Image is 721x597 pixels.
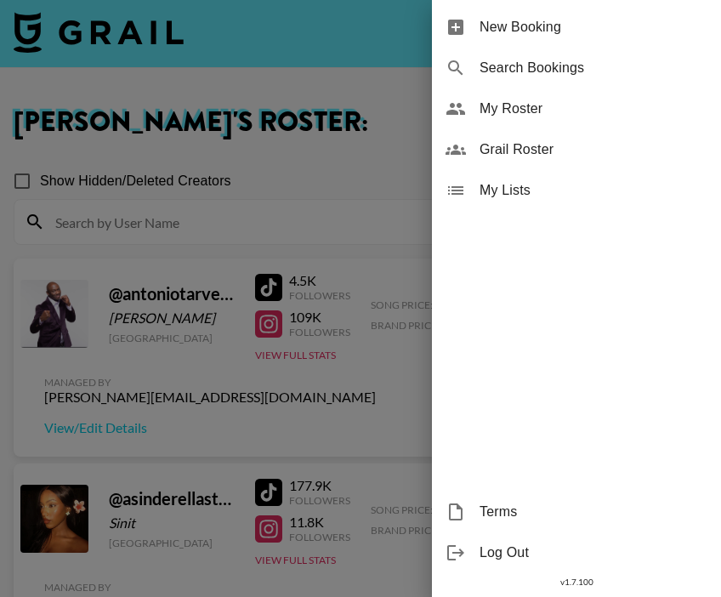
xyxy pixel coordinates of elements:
span: Search Bookings [480,58,707,78]
div: My Roster [432,88,721,129]
div: Log Out [432,532,721,573]
div: Terms [432,492,721,532]
span: My Roster [480,99,707,119]
span: Terms [480,502,707,522]
div: Grail Roster [432,129,721,170]
div: My Lists [432,170,721,211]
div: v 1.7.100 [432,573,721,591]
div: New Booking [432,7,721,48]
span: Grail Roster [480,139,707,160]
span: Log Out [480,543,707,563]
div: Search Bookings [432,48,721,88]
span: My Lists [480,180,707,201]
span: New Booking [480,17,707,37]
